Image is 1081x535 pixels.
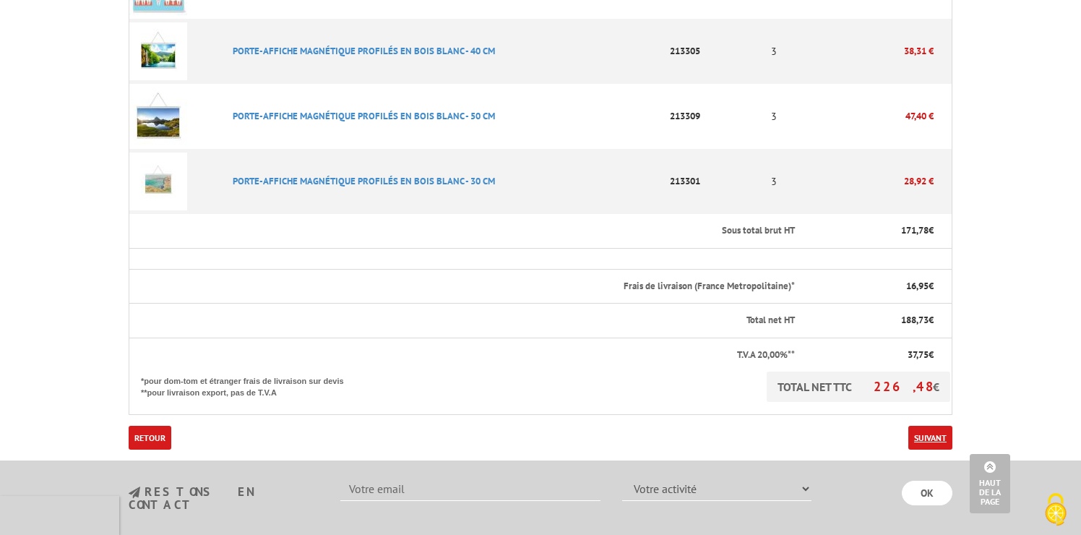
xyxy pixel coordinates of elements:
[908,426,952,450] a: Suivant
[233,175,495,187] a: PORTE-AFFICHE MAGNéTIQUE PROFILéS EN BOIS BLANC - 30 CM
[902,481,952,505] input: OK
[666,38,751,64] p: 213305
[808,348,934,362] p: €
[141,348,795,362] p: T.V.A 20,00%**
[901,224,929,236] span: 171,78
[141,372,358,398] p: *pour dom-tom et étranger frais de livraison sur devis **pour livraison export, pas de T.V.A
[767,372,950,402] p: TOTAL NET TTC €
[874,378,933,395] span: 226,48
[808,314,934,328] p: €
[751,149,796,214] td: 3
[751,19,796,84] td: 3
[1030,486,1081,535] button: Cookies (fenêtre modale)
[808,280,934,294] p: €
[796,168,934,194] p: 28,92 €
[796,103,934,129] p: 47,40 €
[901,314,929,326] span: 188,73
[666,103,751,129] p: 213309
[666,168,751,194] p: 213301
[970,454,1010,513] a: Haut de la page
[1038,492,1074,528] img: Cookies (fenêtre modale)
[129,22,187,80] img: PORTE-AFFICHE MAGNéTIQUE PROFILéS EN BOIS BLANC - 40 CM
[908,348,929,361] span: 37,75
[129,486,319,511] h3: restons en contact
[129,87,187,145] img: PORTE-AFFICHE MAGNéTIQUE PROFILéS EN BOIS BLANC - 50 CM
[906,280,929,292] span: 16,95
[233,45,495,57] a: PORTE-AFFICHE MAGNéTIQUE PROFILéS EN BOIS BLANC - 40 CM
[233,110,495,122] a: PORTE-AFFICHE MAGNéTIQUE PROFILéS EN BOIS BLANC - 50 CM
[808,224,934,238] p: €
[129,214,796,248] th: Sous total brut HT
[796,38,934,64] p: 38,31 €
[129,304,796,338] th: Total net HT
[129,153,187,210] img: PORTE-AFFICHE MAGNéTIQUE PROFILéS EN BOIS BLANC - 30 CM
[751,84,796,149] td: 3
[340,476,600,501] input: Votre email
[129,426,171,450] a: Retour
[129,269,796,304] th: Frais de livraison (France Metropolitaine)*
[129,487,140,499] img: newsletter.jpg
